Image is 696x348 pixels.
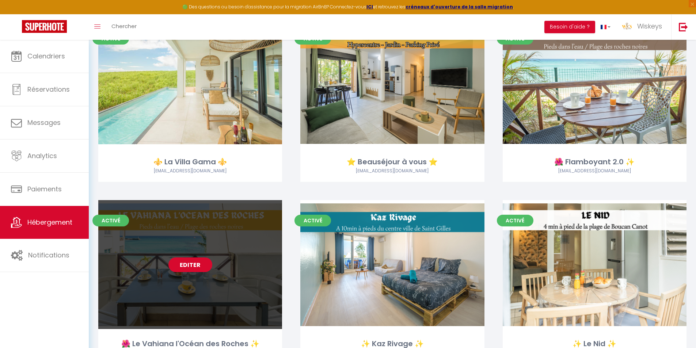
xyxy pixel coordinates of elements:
span: Activé [294,215,331,226]
span: Notifications [28,251,69,260]
span: Calendriers [27,51,65,61]
span: Activé [92,215,129,226]
div: Airbnb [300,168,484,175]
div: 🌺 Flamboyant 2.0 ✨ [503,156,687,168]
span: Messages [27,118,61,127]
a: ... Wiskeys [616,14,671,40]
div: Airbnb [98,168,282,175]
a: Chercher [106,14,142,40]
a: Editer [168,257,212,272]
a: ICI [366,4,373,10]
img: Super Booking [22,20,67,33]
span: Wiskeys [637,22,662,31]
a: créneaux d'ouverture de la salle migration [406,4,513,10]
span: Réservations [27,85,70,94]
button: Ouvrir le widget de chat LiveChat [6,3,28,25]
span: Paiements [27,184,62,194]
span: Chercher [111,22,137,30]
button: Besoin d'aide ? [544,21,595,33]
div: ⭐ Beauséjour à vous ⭐ [300,156,484,168]
span: Hébergement [27,218,72,227]
img: ... [621,21,632,32]
span: Analytics [27,151,57,160]
div: Airbnb [503,168,687,175]
div: ⚜️ La Villa Gama ⚜️ [98,156,282,168]
span: Activé [497,215,533,226]
img: logout [679,22,688,31]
